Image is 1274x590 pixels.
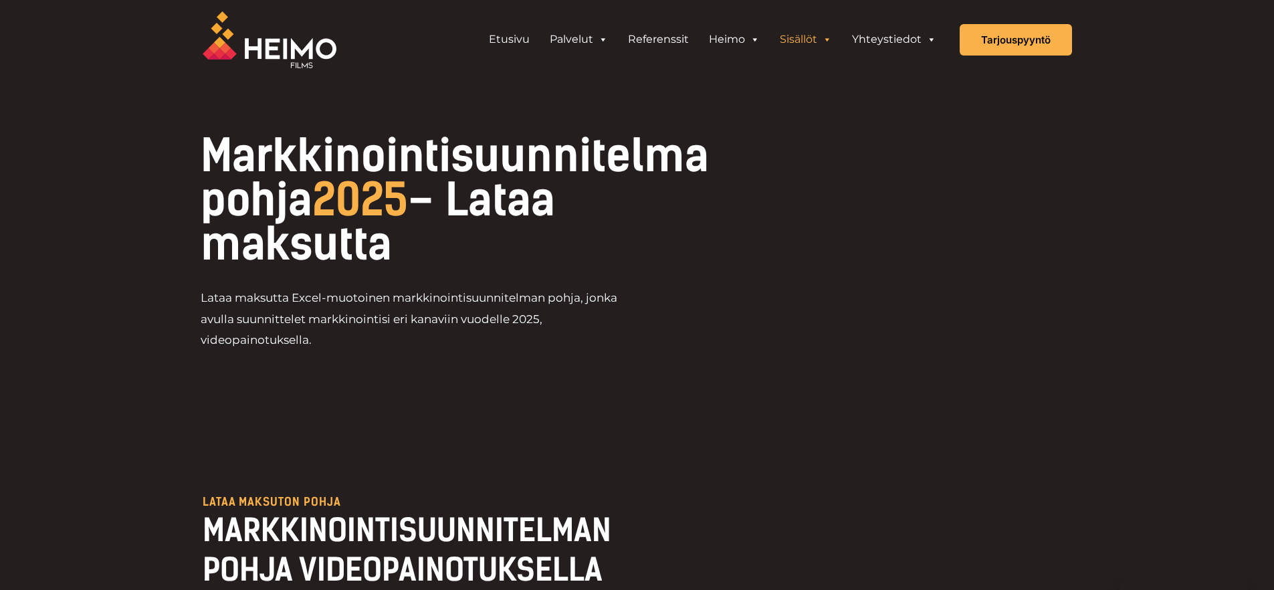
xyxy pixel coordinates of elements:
[203,11,336,68] img: Heimo Filmsin logo
[770,26,842,53] a: Sisällöt
[699,26,770,53] a: Heimo
[540,26,618,53] a: Palvelut
[960,24,1072,56] a: Tarjouspyyntö
[201,288,637,351] p: Lataa maksutta Excel-muotoinen markkinointisuunnitelman pohja, jonka avulla suunnittelet markkino...
[618,26,699,53] a: Referenssit
[201,134,728,266] h1: Markkinointisuunnitelma pohja – Lataa maksutta
[479,26,540,53] a: Etusivu
[472,26,953,53] aside: Header Widget 1
[312,173,407,227] span: 2025
[203,496,624,508] p: Lataa maksuton pohja
[842,26,946,53] a: Yhteystiedot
